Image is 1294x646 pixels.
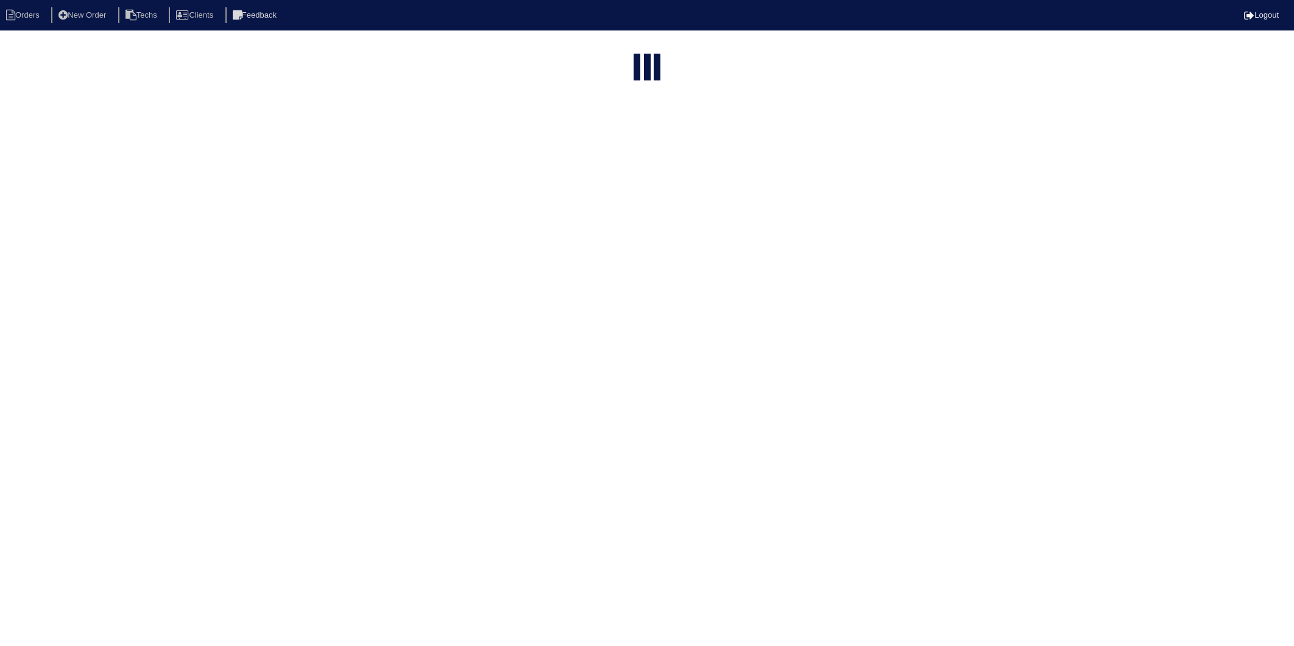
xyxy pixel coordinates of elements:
a: Logout [1244,10,1279,20]
a: Clients [169,10,223,20]
a: New Order [51,10,116,20]
li: Techs [118,7,167,24]
li: Feedback [225,7,286,24]
div: loading... [644,54,651,86]
a: Techs [118,10,167,20]
li: New Order [51,7,116,24]
li: Clients [169,7,223,24]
